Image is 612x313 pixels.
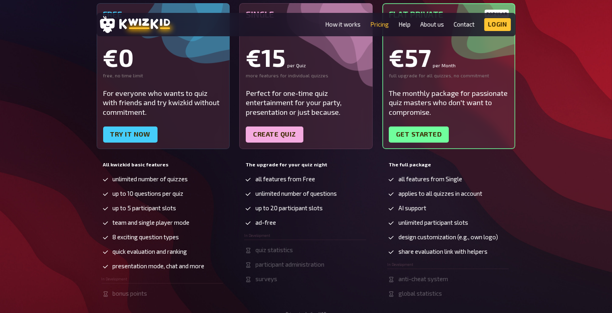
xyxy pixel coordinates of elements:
[398,276,448,282] span: anti-cheat system
[484,18,511,31] a: Login
[113,234,179,240] span: 8 exciting question types
[287,63,306,68] small: per Quiz
[246,89,366,117] div: Perfect for one-time quiz entertainment for your party, presentation or just because.
[420,21,444,28] a: About us
[113,248,187,255] span: quick evaluation and ranking
[255,176,315,182] span: all features from Free
[398,234,498,240] span: design customization (e.g., own logo)
[113,190,184,197] span: up to 10 questions per quiz
[255,219,276,226] span: ad-free
[433,63,456,68] small: per Month
[113,176,188,182] span: unlimited number of quizzes
[103,89,224,117] div: For everyone who wants to quiz with friends and try kwizkid without commitment.
[246,10,366,19] h5: Single
[102,277,128,281] span: In Development
[255,276,277,282] span: surveys
[398,190,482,197] span: applies to all quizzes in account
[103,126,158,143] a: Try it now
[255,261,324,268] span: participant administration
[246,162,366,168] h5: The upgrade for your quiz night
[246,73,366,79] div: more features for individual quizzes
[103,162,224,168] h5: All kwizkid basic features
[255,205,323,211] span: up to 20 participant slots
[387,263,413,267] span: In Development
[398,219,468,226] span: unlimited participant slots
[454,21,475,28] a: Contact
[398,176,462,182] span: all features from Single
[389,10,509,19] h5: Flat Private
[398,21,411,28] a: Help
[398,290,442,297] span: global statistics
[113,205,176,211] span: up to 5 participant slots
[389,162,509,168] h5: The full package
[398,248,488,255] span: share evaluation link with helpers
[246,126,303,143] a: Create quiz
[113,290,147,297] span: bonus points
[370,21,389,28] a: Pricing
[389,126,449,143] a: Get started
[389,73,509,79] div: full upgrade for all quizzes, no commitment
[113,219,190,226] span: team and single player mode
[255,247,293,253] span: quiz statistics
[325,21,361,28] a: How it works
[398,205,426,211] span: AI support
[389,89,509,117] div: The monthly package for passionate quiz masters who don't want to compromise.
[255,190,337,197] span: unlimited number of questions
[103,73,224,79] div: free, no time limit
[113,263,205,269] span: presentation mode, chat and more
[246,45,366,69] div: €15
[103,10,224,19] h5: Free
[389,45,509,69] div: €57
[244,234,270,238] span: In Development
[103,45,224,69] div: €0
